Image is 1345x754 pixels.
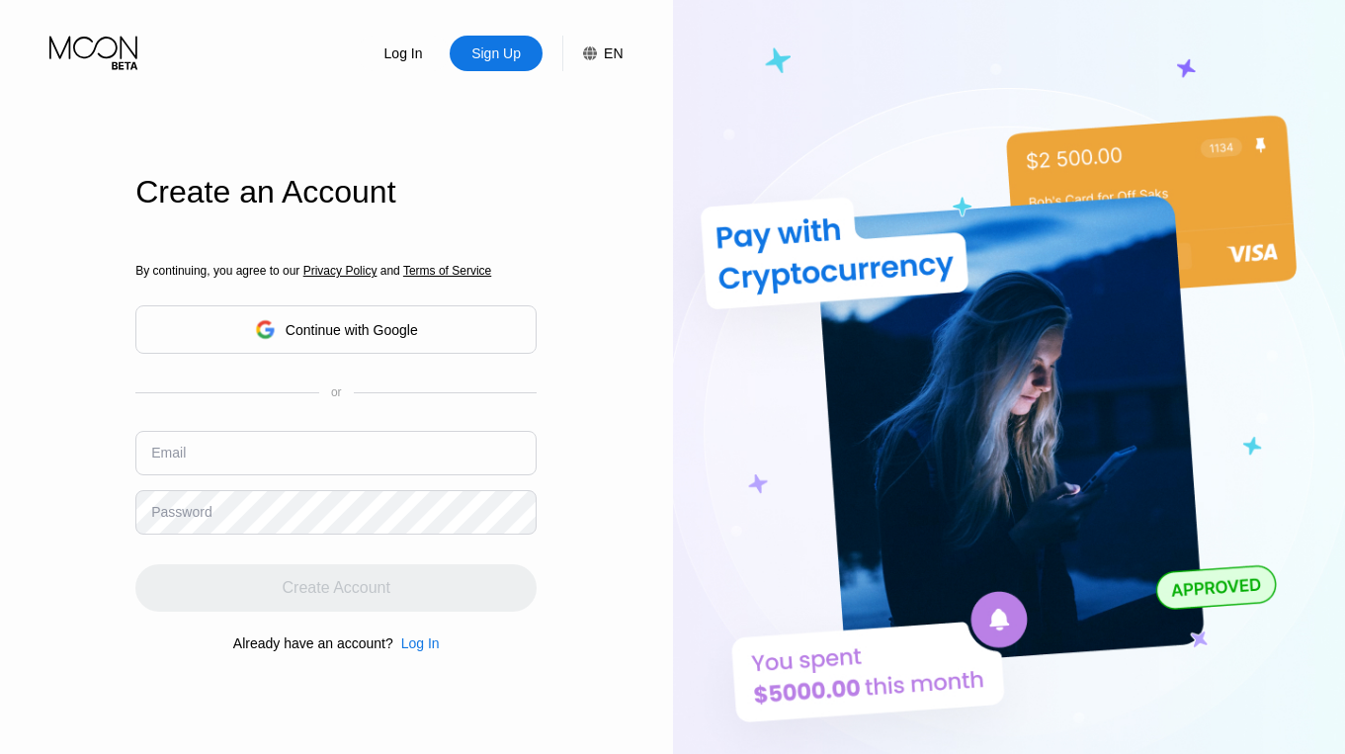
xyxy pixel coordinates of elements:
[377,264,403,278] span: and
[393,635,440,651] div: Log In
[286,322,418,338] div: Continue with Google
[604,45,623,61] div: EN
[233,635,393,651] div: Already have an account?
[303,264,378,278] span: Privacy Policy
[357,36,450,71] div: Log In
[331,385,342,399] div: or
[403,264,491,278] span: Terms of Service
[562,36,623,71] div: EN
[135,174,537,210] div: Create an Account
[469,43,523,63] div: Sign Up
[135,305,537,354] div: Continue with Google
[135,264,537,278] div: By continuing, you agree to our
[401,635,440,651] div: Log In
[151,445,186,461] div: Email
[151,504,211,520] div: Password
[382,43,425,63] div: Log In
[450,36,543,71] div: Sign Up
